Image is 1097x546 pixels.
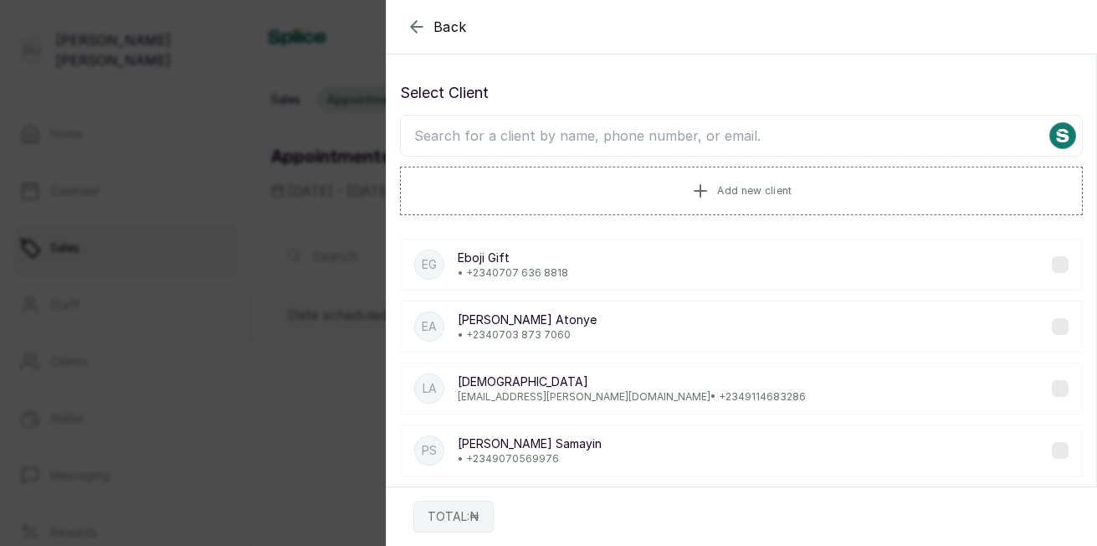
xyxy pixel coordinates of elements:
[458,373,806,390] p: [DEMOGRAPHIC_DATA]
[422,318,437,335] p: EA
[400,81,1083,105] p: Select Client
[717,184,792,198] span: Add new client
[428,508,479,525] p: TOTAL: ₦
[400,115,1083,157] input: Search for a client by name, phone number, or email.
[458,250,568,266] p: Eboji Gift
[458,390,806,404] p: [EMAIL_ADDRESS][PERSON_NAME][DOMAIN_NAME] • +234 9114683286
[458,452,602,466] p: • +234 9070569976
[407,17,467,37] button: Back
[422,256,437,273] p: EG
[458,435,602,452] p: [PERSON_NAME] Samayin
[458,266,568,280] p: • +234 0707 636 8818
[400,167,1083,215] button: Add new client
[458,328,597,342] p: • +234 0703 873 7060
[422,442,437,459] p: PS
[433,17,467,37] span: Back
[423,380,437,397] p: La
[458,312,597,328] p: [PERSON_NAME] Atonye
